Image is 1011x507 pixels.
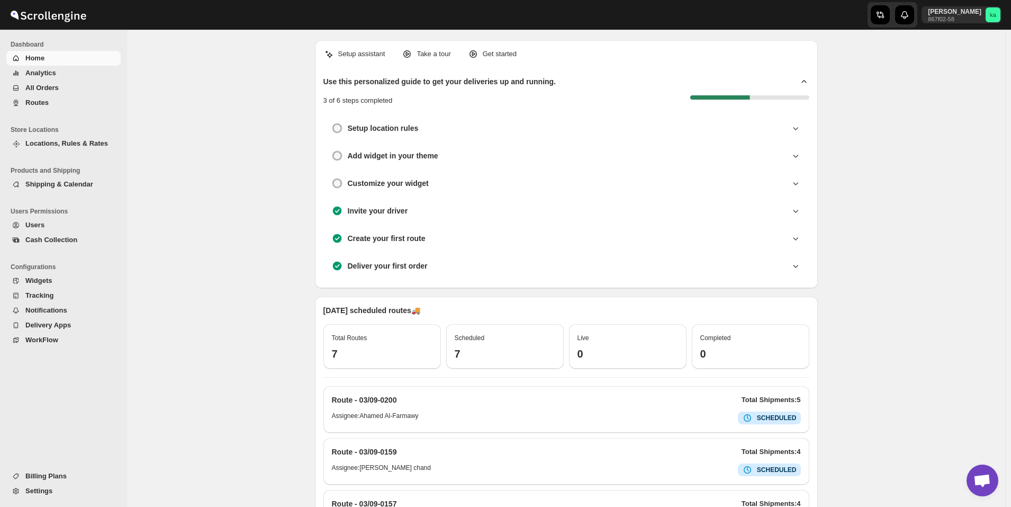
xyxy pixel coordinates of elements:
[922,6,1001,23] button: User menu
[332,412,419,424] h6: Assignee: Ahamed Al-Farmawy
[348,261,428,271] h3: Deliver your first order
[332,464,431,476] h6: Assignee: [PERSON_NAME] chand
[928,16,981,22] p: 867f02-58
[6,273,121,288] button: Widgets
[11,207,122,216] span: Users Permissions
[332,447,397,457] h2: Route - 03/09-0159
[6,318,121,333] button: Delivery Apps
[6,333,121,348] button: WorkFlow
[323,76,556,87] h2: Use this personalized guide to get your deliveries up and running.
[700,348,801,360] h3: 0
[323,95,393,106] p: 3 of 6 steps completed
[986,7,1000,22] span: khaled alrashidi
[455,334,485,342] span: Scheduled
[967,465,998,496] a: Open chat
[25,84,59,92] span: All Orders
[11,166,122,175] span: Products and Shipping
[6,136,121,151] button: Locations, Rules & Rates
[417,49,450,59] p: Take a tour
[6,484,121,499] button: Settings
[348,123,419,134] h3: Setup location rules
[577,348,678,360] h3: 0
[6,81,121,95] button: All Orders
[6,177,121,192] button: Shipping & Calendar
[25,99,49,106] span: Routes
[455,348,555,360] h3: 7
[332,395,397,405] h2: Route - 03/09-0200
[8,2,88,28] img: ScrollEngine
[25,321,71,329] span: Delivery Apps
[6,233,121,247] button: Cash Collection
[348,178,429,189] h3: Customize your widget
[25,221,44,229] span: Users
[348,206,408,216] h3: Invite your driver
[11,263,122,271] span: Configurations
[757,466,797,474] b: SCHEDULED
[25,180,93,188] span: Shipping & Calendar
[25,306,67,314] span: Notifications
[25,69,56,77] span: Analytics
[11,40,122,49] span: Dashboard
[6,66,121,81] button: Analytics
[742,447,801,457] p: Total Shipments: 4
[6,51,121,66] button: Home
[11,126,122,134] span: Store Locations
[332,334,367,342] span: Total Routes
[6,303,121,318] button: Notifications
[25,487,52,495] span: Settings
[332,348,432,360] h3: 7
[323,305,809,316] p: [DATE] scheduled routes 🚚
[6,218,121,233] button: Users
[25,277,52,284] span: Widgets
[990,12,997,18] text: ka
[25,291,53,299] span: Tracking
[25,472,67,480] span: Billing Plans
[348,233,426,244] h3: Create your first route
[928,7,981,16] p: [PERSON_NAME]
[577,334,589,342] span: Live
[25,54,44,62] span: Home
[757,414,797,422] b: SCHEDULED
[338,49,385,59] p: Setup assistant
[25,336,58,344] span: WorkFlow
[25,139,108,147] span: Locations, Rules & Rates
[25,236,77,244] span: Cash Collection
[348,150,438,161] h3: Add widget in your theme
[6,95,121,110] button: Routes
[483,49,517,59] p: Get started
[6,469,121,484] button: Billing Plans
[742,395,801,405] p: Total Shipments: 5
[6,288,121,303] button: Tracking
[700,334,731,342] span: Completed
